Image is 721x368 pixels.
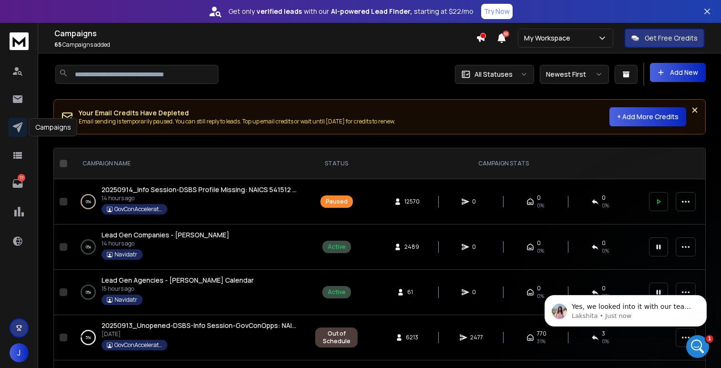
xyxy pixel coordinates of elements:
[474,70,513,79] p: All Statuses
[326,198,348,205] div: Paused
[472,288,482,296] span: 0
[102,185,300,194] a: 20250914_Info Session-DSBS Profile Missing: NAICS 541512 & [PERSON_NAME]'s Client-Hands On IT, LLC
[114,251,137,258] p: Navidatr
[102,185,433,194] span: 20250914_Info Session-DSBS Profile Missing: NAICS 541512 & [PERSON_NAME]'s Client-Hands On IT, LLC
[10,343,29,362] button: J
[102,230,229,240] a: Lead Gen Companies - [PERSON_NAME]
[79,118,395,125] p: Email sending is temporarily paused. You can still reply to leads. Top up email credits or wait u...
[79,108,395,118] h3: Your Email Credits Have Depleted
[537,247,544,255] span: 0%
[503,31,509,37] span: 50
[625,29,704,48] button: Get Free Credits
[609,107,686,126] button: + Add More Credits
[228,7,474,16] p: Get only with our starting at $22/mo
[540,65,609,84] button: Newest First
[484,7,510,16] p: Try Now
[114,341,162,349] p: GovConAccelerator
[602,239,606,247] span: 0
[706,335,713,343] span: 1
[686,335,709,358] iframe: Intercom live chat
[331,7,412,16] strong: AI-powered Lead Finder,
[472,243,482,251] span: 0
[71,225,309,270] td: 0%Lead Gen Companies - [PERSON_NAME]14 hours agoNavidatr
[363,148,643,179] th: CAMPAIGN STATS
[404,243,419,251] span: 2489
[114,205,162,213] p: GovConAccelerator
[8,174,27,193] a: 77
[54,41,62,49] span: 65
[102,330,300,338] p: [DATE]
[602,194,606,202] span: 0
[472,198,482,205] span: 0
[86,242,91,252] p: 0 %
[102,230,229,239] span: Lead Gen Companies - [PERSON_NAME]
[102,321,300,330] a: 20250913_Unopened-DSBS-Info Session-GovConOpps: NAICS 541611 - DSBS Profile Missing
[114,296,137,304] p: Navidatr
[481,4,513,19] button: Try Now
[309,148,363,179] th: STATUS
[102,240,229,247] p: 14 hours ago
[10,32,29,50] img: logo
[645,33,698,43] p: Get Free Credits
[524,33,574,43] p: My Workspace
[54,28,476,39] h1: Campaigns
[102,194,300,202] p: 14 hours ago
[102,285,254,293] p: 15 hours ago
[71,315,309,360] td: 5%20250913_Unopened-DSBS-Info Session-GovConOpps: NAICS 541611 - DSBS Profile Missing[DATE]GovCon...
[602,247,609,255] span: 0%
[407,288,417,296] span: 61
[29,118,77,136] div: Campaigns
[602,202,609,209] span: 0%
[71,148,309,179] th: CAMPAIGN NAME
[530,275,721,342] iframe: Intercom notifications message
[71,179,309,225] td: 0%20250914_Info Session-DSBS Profile Missing: NAICS 541512 & [PERSON_NAME]'s Client-Hands On IT, ...
[18,174,25,182] p: 77
[257,7,302,16] strong: verified leads
[650,63,706,82] button: Add New
[86,287,91,297] p: 0 %
[102,321,395,330] span: 20250913_Unopened-DSBS-Info Session-GovConOpps: NAICS 541611 - DSBS Profile Missing
[320,330,352,345] div: Out of Schedule
[404,198,420,205] span: 12570
[86,197,91,206] p: 0 %
[71,270,309,315] td: 0%Lead Gen Agencies - [PERSON_NAME] Calendar15 hours agoNavidatr
[537,194,541,202] span: 0
[102,276,254,285] a: Lead Gen Agencies - [PERSON_NAME] Calendar
[470,334,483,341] span: 2477
[54,41,476,49] p: Campaigns added
[328,288,346,296] div: Active
[85,333,91,342] p: 5 %
[406,334,418,341] span: 6213
[537,239,541,247] span: 0
[328,243,346,251] div: Active
[537,202,544,209] span: 0%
